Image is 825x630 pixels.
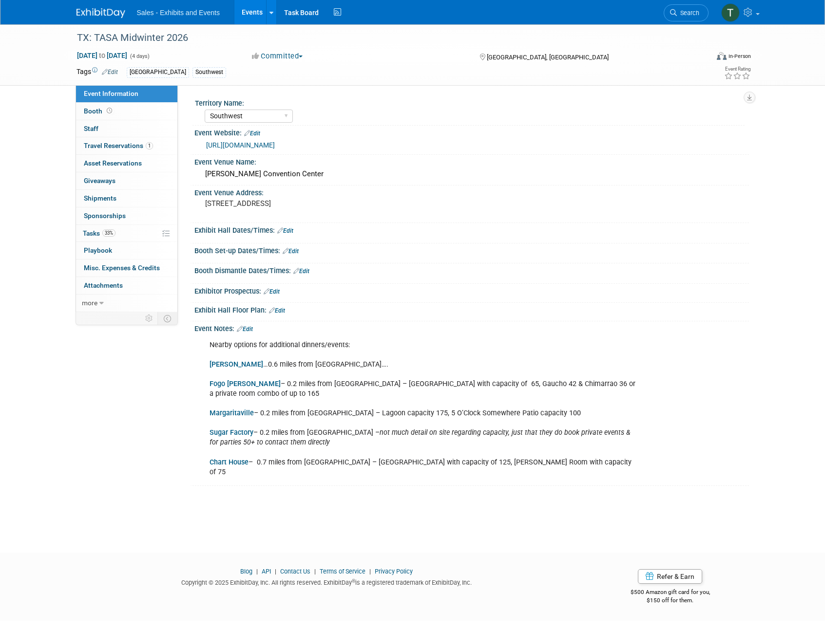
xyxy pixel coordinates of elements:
a: Edit [264,288,280,295]
a: Booth [76,103,177,120]
span: Event Information [84,90,138,97]
span: to [97,52,107,59]
div: Exhibit Hall Dates/Times: [194,223,749,236]
a: Travel Reservations1 [76,137,177,154]
td: Tags [77,67,118,78]
a: Blog [240,568,252,575]
a: Terms of Service [320,568,365,575]
i: not much detail on site regarding capacity, just that they do book private events & for parties 5... [210,428,631,446]
span: Travel Reservations [84,142,153,149]
span: Booth [84,107,114,115]
span: Tasks [83,229,115,237]
div: Event Format [651,51,751,65]
a: Privacy Policy [375,568,413,575]
a: Search [664,4,709,21]
div: Event Venue Name: [194,155,749,167]
div: [PERSON_NAME] Convention Center [202,167,742,182]
div: Nearby options for additional dinners/events: …0.6 miles from [GEOGRAPHIC_DATA]…. – 0.2 miles fro... [203,335,642,482]
a: Misc. Expenses & Credits [76,259,177,277]
a: more [76,295,177,312]
span: Search [677,9,699,17]
a: Edit [237,326,253,333]
a: [PERSON_NAME] [210,360,263,369]
div: Booth Dismantle Dates/Times: [194,263,749,276]
div: $150 off for them. [592,596,749,605]
div: Exhibit Hall Floor Plan: [194,303,749,315]
td: Personalize Event Tab Strip [141,312,158,325]
a: Asset Reservations [76,155,177,172]
a: Staff [76,120,177,137]
a: Edit [102,69,118,75]
span: Staff [84,125,98,132]
div: Exhibitor Prospectus: [194,284,749,296]
span: Attachments [84,281,123,289]
span: | [312,568,318,575]
span: Sales - Exhibits and Events [137,9,220,17]
a: Attachments [76,277,177,294]
a: API [262,568,271,575]
div: TX: TASA Midwinter 2026 [74,29,694,47]
a: Giveaways [76,172,177,189]
a: Edit [277,227,293,234]
div: Southwest [192,67,226,77]
pre: [STREET_ADDRESS] [205,199,415,208]
div: Territory Name: [195,96,745,108]
span: Booth not reserved yet [105,107,114,114]
div: Event Venue Address: [194,185,749,198]
a: Margaritaville [210,409,254,417]
span: Asset Reservations [84,159,142,167]
img: ExhibitDay [77,8,125,18]
a: Event Information [76,85,177,102]
span: | [272,568,279,575]
div: Booth Set-up Dates/Times: [194,243,749,256]
span: more [82,299,97,307]
div: [GEOGRAPHIC_DATA] [127,67,189,77]
div: Event Rating [724,67,750,72]
a: Refer & Earn [638,569,702,584]
button: Committed [249,51,307,61]
span: Shipments [84,194,116,202]
a: Edit [244,130,260,137]
td: Toggle Event Tabs [157,312,177,325]
a: Edit [269,307,285,314]
a: Sponsorships [76,207,177,224]
img: Format-Inperson.png [717,52,727,60]
div: Event Website: [194,126,749,138]
img: Terri Ballesteros [721,3,740,22]
span: 33% [102,229,115,237]
span: Giveaways [84,177,115,185]
span: | [254,568,260,575]
a: Shipments [76,190,177,207]
a: Sugar Factory [210,428,253,437]
span: (4 days) [129,53,150,59]
a: Fogo [PERSON_NAME] [210,380,281,388]
div: Copyright © 2025 ExhibitDay, Inc. All rights reserved. ExhibitDay is a registered trademark of Ex... [77,576,577,587]
div: $500 Amazon gift card for you, [592,582,749,604]
span: Playbook [84,246,112,254]
a: [URL][DOMAIN_NAME] [206,141,275,149]
a: Edit [283,248,299,255]
div: Event Notes: [194,321,749,334]
sup: ® [352,578,355,584]
a: Edit [293,268,309,275]
a: Tasks33% [76,225,177,242]
div: In-Person [728,53,751,60]
a: Contact Us [280,568,310,575]
a: Chart House [210,458,249,466]
span: 1 [146,142,153,149]
span: [GEOGRAPHIC_DATA], [GEOGRAPHIC_DATA] [487,54,609,61]
span: | [367,568,373,575]
a: Playbook [76,242,177,259]
span: [DATE] [DATE] [77,51,128,60]
span: Sponsorships [84,212,126,220]
span: Misc. Expenses & Credits [84,264,160,272]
